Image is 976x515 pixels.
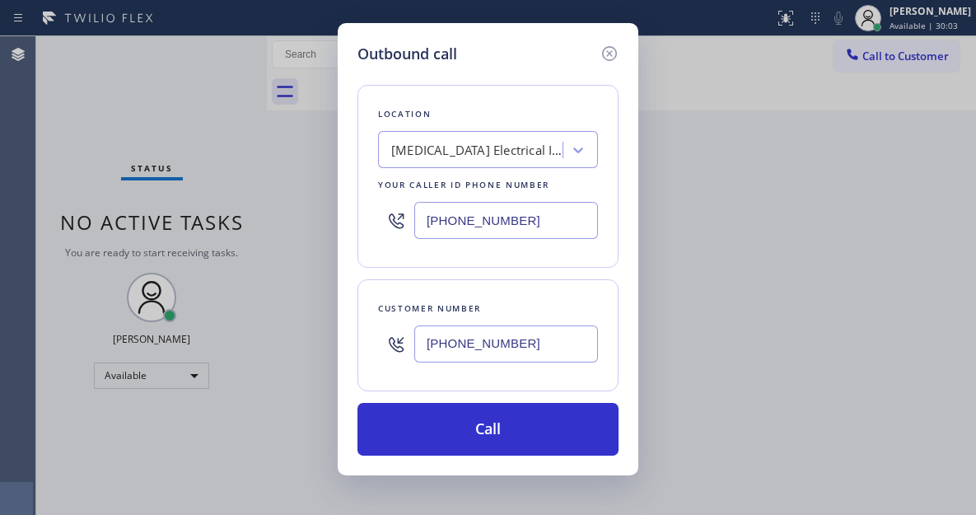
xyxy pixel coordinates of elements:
div: Your caller id phone number [378,176,598,194]
div: Customer number [378,300,598,317]
div: [MEDICAL_DATA] Electrical Irvine [391,141,564,160]
button: Call [357,403,619,456]
div: Location [378,105,598,123]
input: (123) 456-7890 [414,325,598,363]
h5: Outbound call [357,43,457,65]
input: (123) 456-7890 [414,202,598,239]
